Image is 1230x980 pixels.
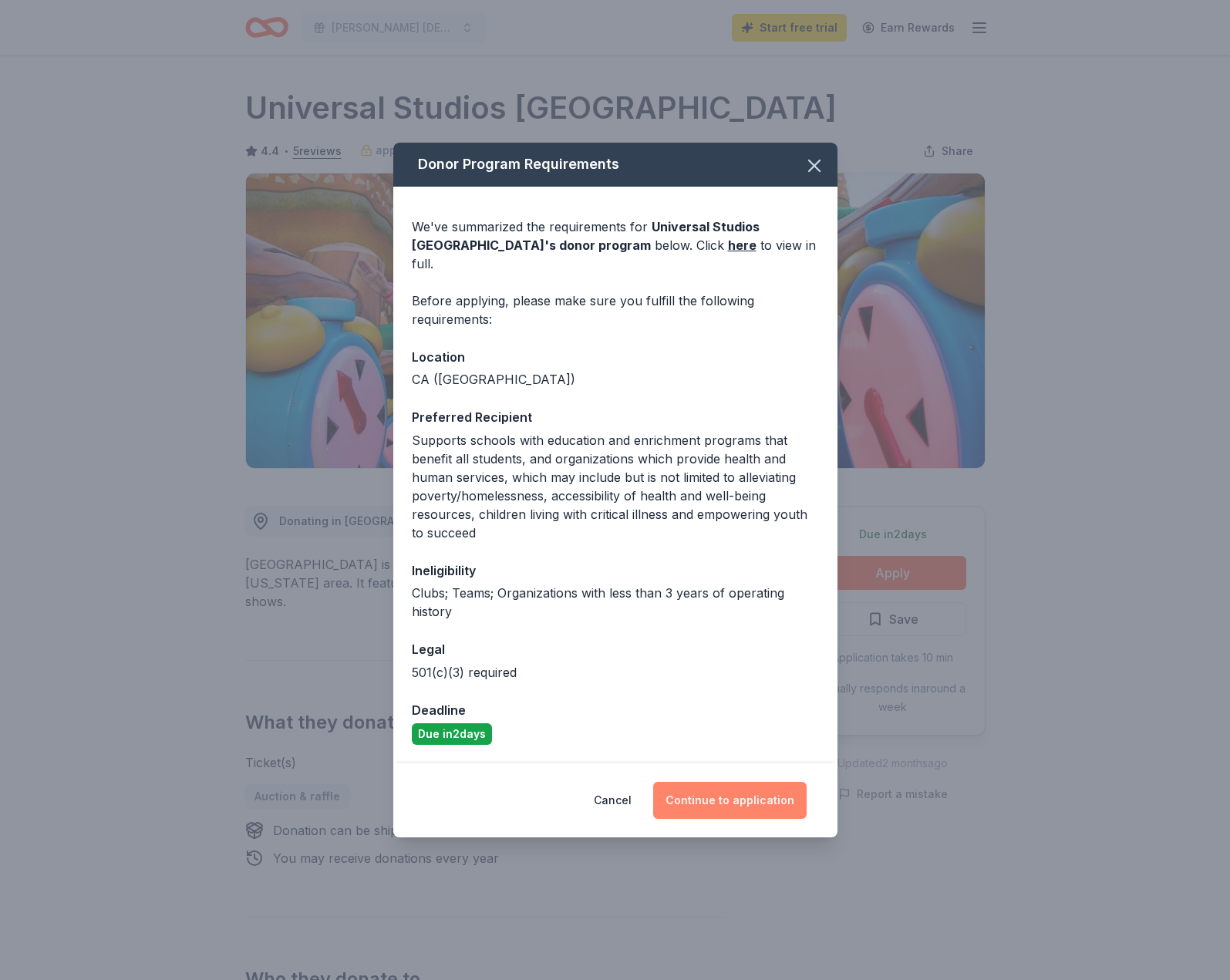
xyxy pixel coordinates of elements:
[653,782,807,819] button: Continue to application
[412,291,819,328] div: Before applying, please make sure you fulfill the following requirements:
[728,236,757,254] a: here
[393,143,837,187] div: Donor Program Requirements
[412,347,819,367] div: Location
[412,700,819,720] div: Deadline
[412,217,819,273] div: We've summarized the requirements for below. Click to view in full.
[412,639,819,659] div: Legal
[594,782,632,819] button: Cancel
[412,407,819,427] div: Preferred Recipient
[412,431,819,542] div: Supports schools with education and enrichment programs that benefit all students, and organizati...
[412,561,819,581] div: Ineligibility
[412,370,819,389] div: CA ([GEOGRAPHIC_DATA])
[412,663,819,682] div: 501(c)(3) required
[412,584,819,621] div: Clubs; Teams; Organizations with less than 3 years of operating history
[412,723,492,745] div: Due in 2 days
